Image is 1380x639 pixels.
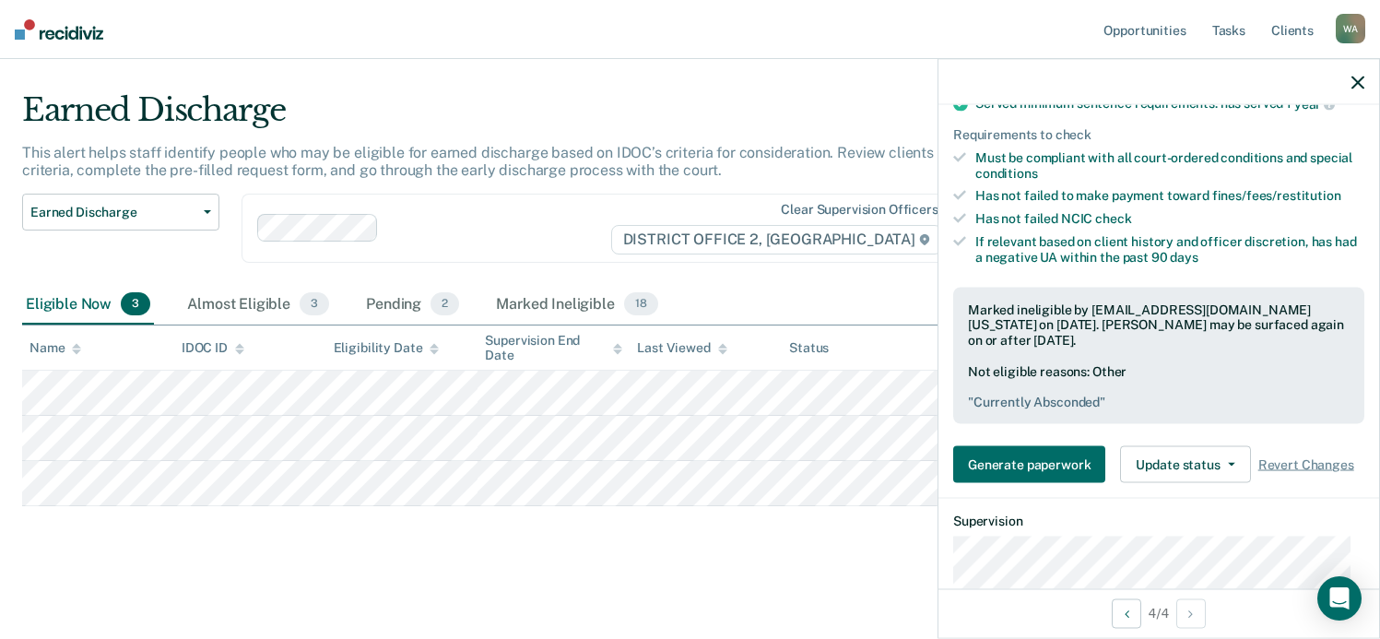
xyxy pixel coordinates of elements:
div: Marked ineligible by [EMAIL_ADDRESS][DOMAIN_NAME][US_STATE] on [DATE]. [PERSON_NAME] may be surfa... [968,302,1350,348]
div: Clear supervision officers [781,202,938,218]
div: 4 / 4 [938,588,1379,637]
span: days [1170,249,1197,264]
div: Supervision End Date [485,333,622,364]
button: Generate paperwork [953,446,1105,483]
div: If relevant based on client history and officer discretion, has had a negative UA within the past 90 [975,234,1364,266]
div: Open Intercom Messenger [1317,576,1362,621]
div: Earned Discharge [22,91,1057,144]
span: year [1294,97,1335,112]
span: Revert Changes [1258,457,1354,473]
div: Eligibility Date [334,340,440,356]
span: DISTRICT OFFICE 2, [GEOGRAPHIC_DATA] [611,225,942,254]
div: Has not failed to make payment toward [975,188,1364,204]
span: 3 [300,292,329,316]
div: Marked Ineligible [492,285,661,325]
div: Almost Eligible [183,285,333,325]
div: Pending [362,285,463,325]
div: IDOC ID [182,340,244,356]
span: 18 [624,292,658,316]
span: fines/fees/restitution [1212,188,1341,203]
span: Earned Discharge [30,205,196,220]
div: Requirements to check [953,127,1364,143]
button: Previous Opportunity [1112,598,1141,628]
span: 3 [121,292,150,316]
div: Not eligible reasons: Other [968,363,1350,409]
div: Eligible Now [22,285,154,325]
div: Has not failed NCIC [975,211,1364,227]
a: Generate paperwork [953,446,1113,483]
p: This alert helps staff identify people who may be eligible for earned discharge based on IDOC’s c... [22,144,1028,179]
span: check [1095,211,1131,226]
dt: Supervision [953,514,1364,529]
img: Recidiviz [15,19,103,40]
span: 2 [431,292,459,316]
button: Update status [1120,446,1250,483]
button: Next Opportunity [1176,598,1206,628]
span: conditions [975,165,1038,180]
div: W A [1336,14,1365,43]
div: Must be compliant with all court-ordered conditions and special [975,149,1364,181]
div: Name [29,340,81,356]
div: Last Viewed [637,340,726,356]
div: Status [789,340,829,356]
pre: " Currently Absconded " [968,394,1350,409]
